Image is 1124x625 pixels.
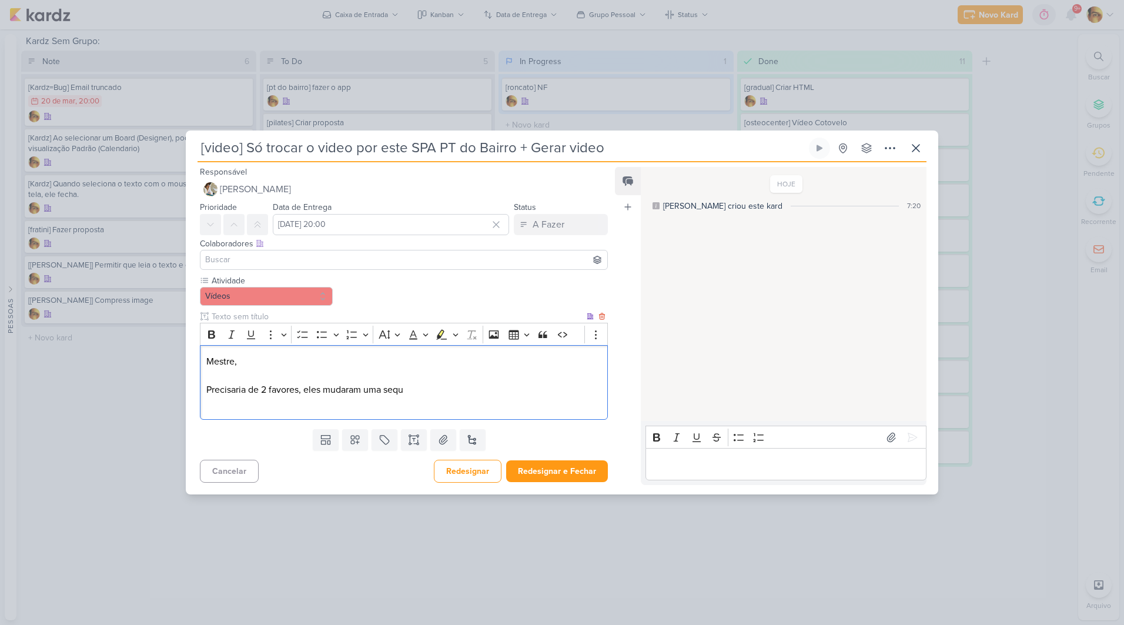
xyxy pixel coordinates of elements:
[220,182,291,196] span: [PERSON_NAME]
[273,214,509,235] input: Select a date
[200,345,608,420] div: Editor editing area: main
[206,355,601,369] p: Mestre,
[200,167,247,177] label: Responsável
[514,214,608,235] button: A Fazer
[200,287,333,306] button: Vídeos
[514,202,536,212] label: Status
[200,238,608,250] div: Colaboradores
[273,202,332,212] label: Data de Entrega
[203,182,218,196] img: Raphael Simas
[434,460,501,483] button: Redesignar
[645,448,926,480] div: Editor editing area: main
[200,202,237,212] label: Prioridade
[815,143,824,153] div: Ligar relógio
[210,275,333,287] label: Atividade
[533,218,564,232] div: A Fazer
[209,310,584,323] input: Texto sem título
[663,200,782,212] div: [PERSON_NAME] criou este kard
[198,138,807,159] input: Kard Sem Título
[200,460,259,483] button: Cancelar
[203,253,605,267] input: Buscar
[206,383,601,397] p: Precisaria de 2 favores, eles mudaram uma sequ
[506,460,608,482] button: Redesignar e Fechar
[200,323,608,346] div: Editor toolbar
[907,200,921,211] div: 7:20
[645,426,926,449] div: Editor toolbar
[200,179,608,200] button: [PERSON_NAME]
